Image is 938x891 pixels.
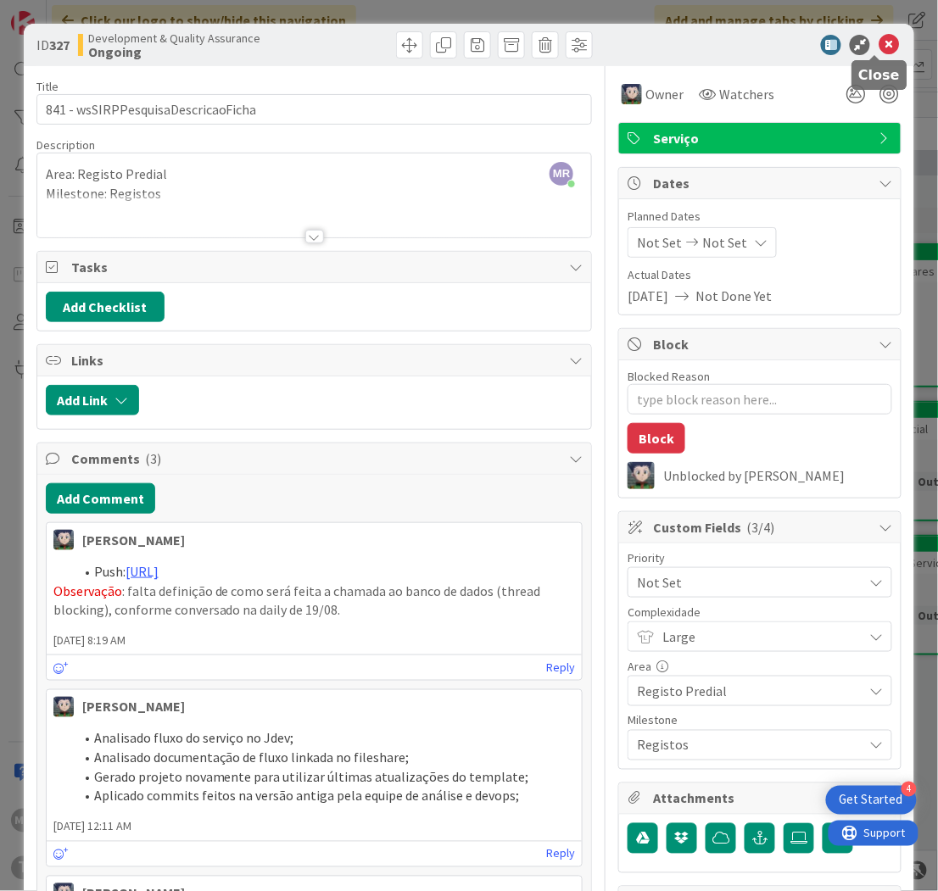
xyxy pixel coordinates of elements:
label: Title [36,79,59,94]
span: Watchers [719,84,774,104]
button: Add Link [46,385,139,415]
span: Links [71,350,561,370]
span: [DATE] [628,286,668,306]
span: Description [36,137,95,153]
span: Support [36,3,77,23]
a: [URL] [126,563,159,580]
span: Not Set [637,232,682,253]
div: Get Started [840,792,903,809]
span: MR [550,162,573,186]
b: 327 [49,36,70,53]
h5: Close [858,67,900,83]
div: Complexidade [628,606,892,618]
span: Owner [645,84,684,104]
li: Push: [74,562,576,582]
p: : falta definição de como será feita a chamada ao banco de dados (thread blocking), conforme conv... [53,582,576,620]
button: Block [628,423,685,454]
span: Not Done Yet [695,286,772,306]
span: Serviço [653,128,870,148]
div: Priority [628,552,892,564]
span: ( 3/4 ) [746,519,774,536]
li: Analisado documentação de fluxo linkada no fileshare; [74,749,576,768]
div: Open Get Started checklist, remaining modules: 4 [826,786,917,815]
span: Attachments [653,788,870,809]
div: [PERSON_NAME] [82,697,185,717]
span: [DATE] 8:19 AM [47,632,583,649]
span: Registos [637,733,854,757]
button: Add Checklist [46,292,165,322]
a: Reply [546,844,575,865]
span: Actual Dates [628,266,892,284]
span: [DATE] 12:11 AM [47,818,583,836]
li: Gerado projeto novamente para utilizar últimas atualizações do template; [74,768,576,788]
img: LS [622,84,642,104]
span: Large [662,625,854,649]
img: LS [628,462,655,489]
div: Area [628,660,892,672]
label: Blocked Reason [628,369,710,384]
li: Aplicado commits feitos na versão antiga pela equipe de análise e devops; [74,787,576,806]
div: Unblocked by [PERSON_NAME] [663,468,892,483]
p: Area: Registo Predial [46,164,583,184]
span: Observação [53,582,122,599]
span: Tasks [71,257,561,277]
img: LS [53,530,74,550]
span: Dates [653,173,870,193]
p: Milestone: Registos [46,184,583,203]
span: Registo Predial [637,679,854,703]
span: Not Set [637,571,854,594]
div: Milestone [628,715,892,727]
li: Analisado fluxo do serviço no Jdev; [74,729,576,749]
span: Not Set [702,232,747,253]
div: [PERSON_NAME] [82,530,185,550]
a: Reply [546,657,575,678]
button: Add Comment [46,483,155,514]
b: Ongoing [88,45,261,58]
input: type card name here... [36,94,593,125]
span: Block [653,334,870,354]
span: ID [36,35,70,55]
span: Planned Dates [628,208,892,226]
span: ( 3 ) [145,450,161,467]
span: Custom Fields [653,517,870,537]
span: Comments [71,448,561,469]
span: Development & Quality Assurance [88,31,261,45]
div: 4 [902,782,917,797]
img: LS [53,697,74,717]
